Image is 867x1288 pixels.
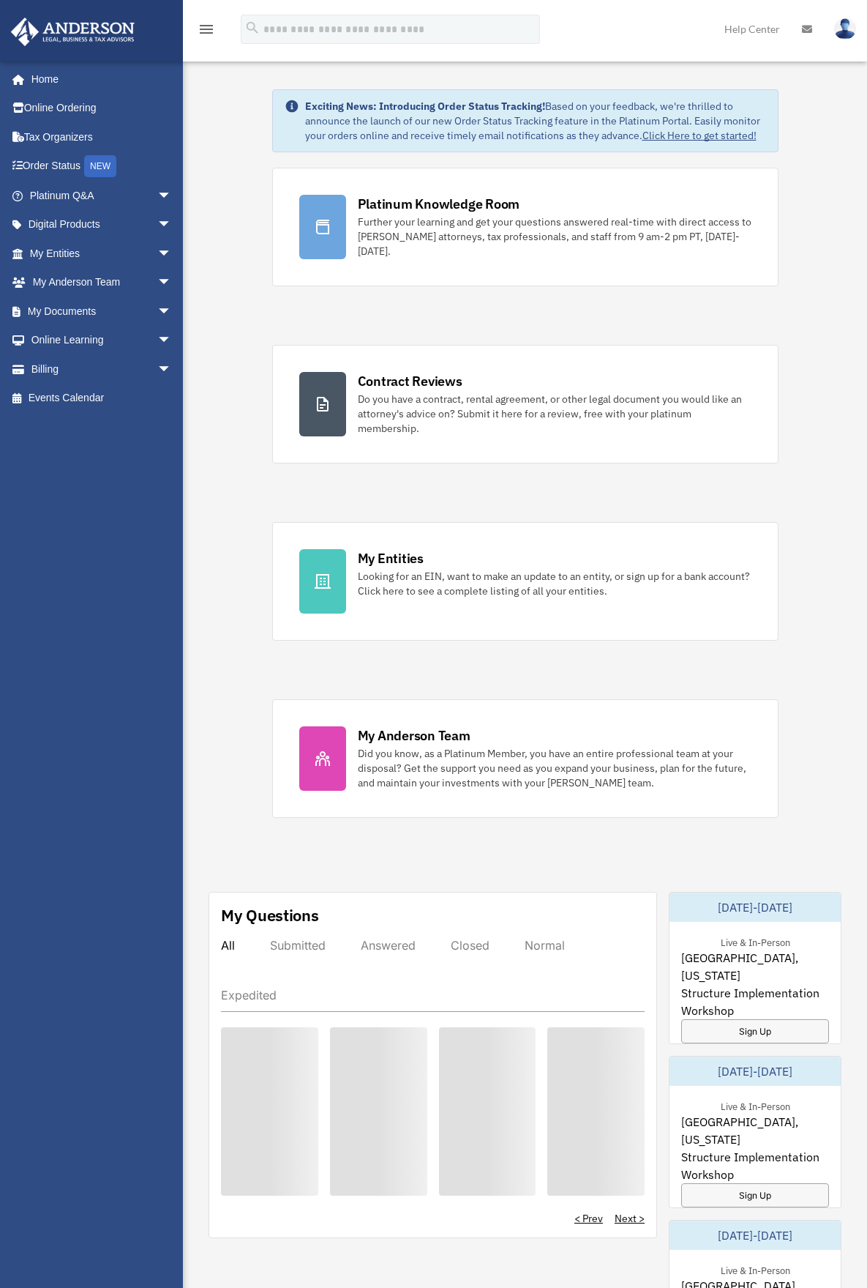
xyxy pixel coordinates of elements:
[157,326,187,356] span: arrow_drop_down
[244,20,260,36] i: search
[10,268,194,297] a: My Anderson Teamarrow_drop_down
[157,297,187,327] span: arrow_drop_down
[221,904,319,926] div: My Questions
[157,239,187,269] span: arrow_drop_down
[681,984,829,1019] span: Structure Implementation Workshop
[358,569,751,598] div: Looking for an EIN, want to make an update to an entity, or sign up for a bank account? Click her...
[681,1148,829,1183] span: Structure Implementation Workshop
[669,1221,841,1250] div: [DATE]-[DATE]
[358,372,462,390] div: Contract Reviews
[198,26,215,38] a: menu
[10,64,187,94] a: Home
[84,155,116,177] div: NEW
[10,354,194,384] a: Billingarrow_drop_down
[681,949,829,984] span: [GEOGRAPHIC_DATA], [US_STATE]
[157,268,187,298] span: arrow_drop_down
[642,129,757,142] a: Click Here to get started!
[681,1113,829,1148] span: [GEOGRAPHIC_DATA], [US_STATE]
[272,345,778,464] a: Contract Reviews Do you have a contract, rental agreement, or other legal document you would like...
[221,988,277,1002] div: Expedited
[709,934,802,949] div: Live & In-Person
[157,210,187,240] span: arrow_drop_down
[525,938,565,953] div: Normal
[358,726,470,745] div: My Anderson Team
[7,18,139,46] img: Anderson Advisors Platinum Portal
[10,384,194,413] a: Events Calendar
[157,354,187,384] span: arrow_drop_down
[709,1262,802,1277] div: Live & In-Person
[681,1183,829,1207] a: Sign Up
[10,94,194,123] a: Online Ordering
[358,746,751,790] div: Did you know, as a Platinum Member, you have an entire professional team at your disposal? Get th...
[358,392,751,436] div: Do you have a contract, rental agreement, or other legal document you would like an attorney's ad...
[272,168,778,286] a: Platinum Knowledge Room Further your learning and get your questions answered real-time with dire...
[10,122,194,152] a: Tax Organizers
[615,1211,645,1226] a: Next >
[361,938,416,953] div: Answered
[305,99,766,143] div: Based on your feedback, we're thrilled to announce the launch of our new Order Status Tracking fe...
[10,297,194,326] a: My Documentsarrow_drop_down
[358,215,751,258] div: Further your learning and get your questions answered real-time with direct access to [PERSON_NAM...
[272,699,778,818] a: My Anderson Team Did you know, as a Platinum Member, you have an entire professional team at your...
[305,100,545,113] strong: Exciting News: Introducing Order Status Tracking!
[272,522,778,641] a: My Entities Looking for an EIN, want to make an update to an entity, or sign up for a bank accoun...
[10,181,194,210] a: Platinum Q&Aarrow_drop_down
[221,938,235,953] div: All
[669,1057,841,1086] div: [DATE]-[DATE]
[681,1019,829,1043] a: Sign Up
[358,549,424,567] div: My Entities
[270,938,326,953] div: Submitted
[10,210,194,239] a: Digital Productsarrow_drop_down
[358,195,520,213] div: Platinum Knowledge Room
[574,1211,603,1226] a: < Prev
[10,152,194,182] a: Order StatusNEW
[451,938,489,953] div: Closed
[669,893,841,922] div: [DATE]-[DATE]
[709,1098,802,1113] div: Live & In-Person
[834,18,856,40] img: User Pic
[10,239,194,268] a: My Entitiesarrow_drop_down
[10,326,194,355] a: Online Learningarrow_drop_down
[198,21,215,38] i: menu
[157,181,187,211] span: arrow_drop_down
